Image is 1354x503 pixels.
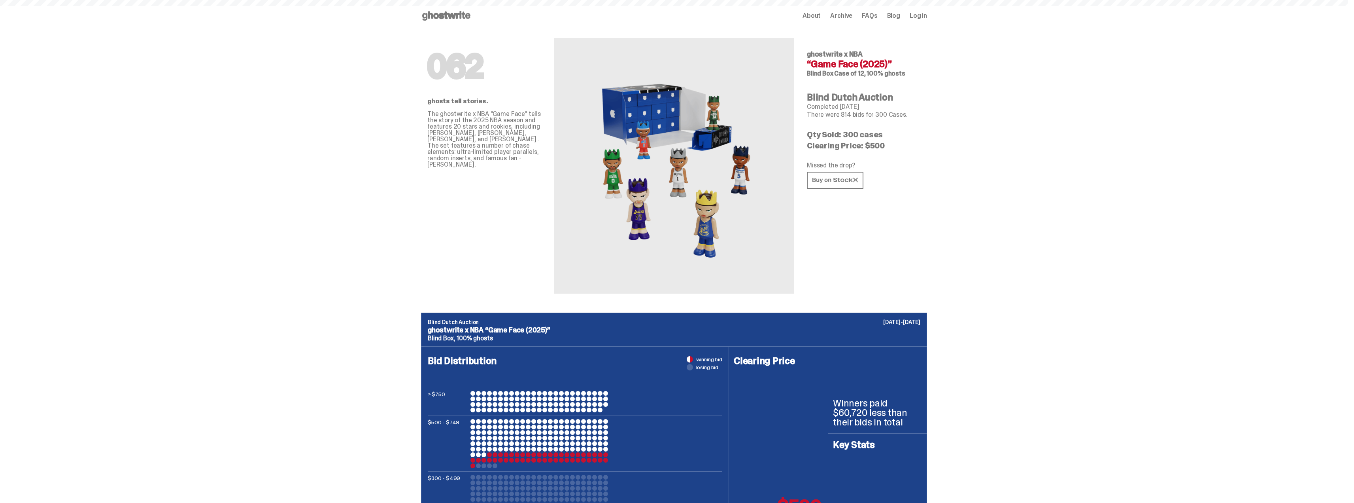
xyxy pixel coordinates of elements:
p: ghostwrite x NBA “Game Face (2025)” [428,326,920,334]
img: NBA&ldquo;Game Face (2025)&rdquo; [587,57,761,275]
p: Blind Dutch Auction [428,319,920,325]
h4: “Game Face (2025)” [807,59,921,69]
span: ghostwrite x NBA [807,49,863,59]
a: FAQs [862,13,877,19]
p: Clearing Price: $500 [807,142,921,150]
h4: Blind Dutch Auction [807,93,921,102]
h4: Bid Distribution [428,356,722,391]
p: ≥ $750 [428,391,467,412]
span: 100% ghosts [457,334,493,342]
h1: 062 [427,51,541,82]
p: Winners paid $60,720 less than their bids in total [833,399,922,427]
p: [DATE]-[DATE] [883,319,920,325]
span: Blind Box, [428,334,455,342]
a: Archive [830,13,852,19]
p: Completed [DATE] [807,104,921,110]
span: Blind Box [807,69,833,78]
p: $500 - $749 [428,419,467,468]
p: Missed the drop? [807,162,921,169]
p: The ghostwrite x NBA "Game Face" tells the story of the 2025 NBA season and features 20 stars and... [427,111,541,168]
h4: Clearing Price [734,356,823,366]
p: Qty Sold: 300 cases [807,131,921,139]
span: winning bid [696,357,722,362]
span: losing bid [696,364,719,370]
h4: Key Stats [833,440,922,450]
a: About [803,13,821,19]
p: ghosts tell stories. [427,98,541,104]
a: Blog [887,13,900,19]
span: Case of 12, 100% ghosts [834,69,905,78]
a: Log in [910,13,927,19]
p: There were 814 bids for 300 Cases. [807,112,921,118]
